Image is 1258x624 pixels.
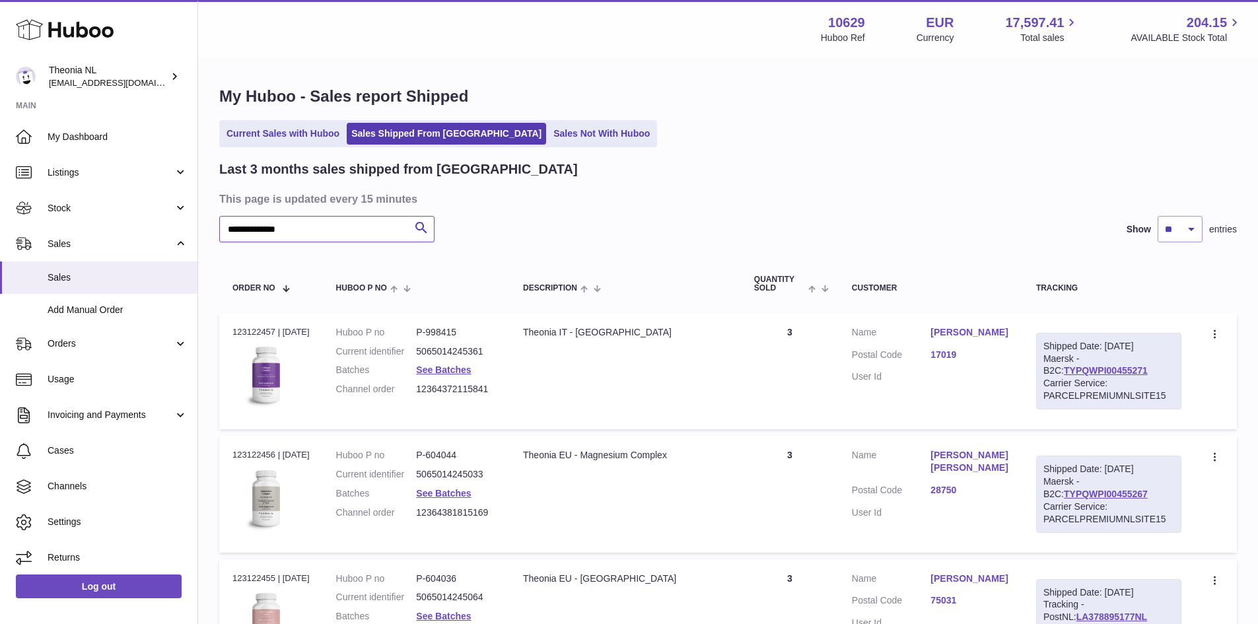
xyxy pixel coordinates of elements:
div: Theonia NL [49,64,168,89]
dt: Batches [336,487,417,500]
a: 75031 [930,594,1010,607]
dd: P-604036 [416,572,497,585]
span: Quantity Sold [754,275,805,293]
span: AVAILABLE Stock Total [1131,32,1242,44]
span: Huboo P no [336,284,387,293]
dt: Current identifier [336,591,417,604]
a: See Batches [416,488,471,499]
dt: Huboo P no [336,449,417,462]
span: Channels [48,480,188,493]
span: Settings [48,516,188,528]
a: 204.15 AVAILABLE Stock Total [1131,14,1242,44]
dt: Batches [336,364,417,376]
div: Shipped Date: [DATE] [1043,463,1174,475]
h3: This page is updated every 15 minutes [219,191,1234,206]
dd: 5065014245361 [416,345,497,358]
a: 17,597.41 Total sales [1005,14,1079,44]
strong: EUR [926,14,954,32]
img: 106291725893008.jpg [232,342,298,408]
div: 123122456 | [DATE] [232,449,310,461]
dt: Name [852,449,931,477]
span: Add Manual Order [48,304,188,316]
dd: P-604044 [416,449,497,462]
a: TYPQWPI00455267 [1064,489,1148,499]
a: Sales Not With Huboo [549,123,654,145]
span: [EMAIL_ADDRESS][DOMAIN_NAME] [49,77,194,88]
dt: Postal Code [852,349,931,364]
h2: Last 3 months sales shipped from [GEOGRAPHIC_DATA] [219,160,578,178]
div: Theonia EU - Magnesium Complex [523,449,728,462]
a: [PERSON_NAME] [PERSON_NAME] [930,449,1010,474]
div: Carrier Service: PARCELPREMIUMNLSITE15 [1043,377,1174,402]
dd: 12364381815169 [416,506,497,519]
div: Shipped Date: [DATE] [1043,586,1174,599]
span: Description [523,284,577,293]
span: Cases [48,444,188,457]
dt: Name [852,572,931,588]
span: Usage [48,373,188,386]
a: 17019 [930,349,1010,361]
dd: 5065014245033 [416,468,497,481]
img: 106291725893142.jpg [232,466,298,532]
span: Order No [232,284,275,293]
dt: Postal Code [852,484,931,500]
span: Invoicing and Payments [48,409,174,421]
div: Shipped Date: [DATE] [1043,340,1174,353]
div: Tracking [1036,284,1181,293]
dt: Postal Code [852,594,931,610]
div: 123122455 | [DATE] [232,572,310,584]
span: Listings [48,166,174,179]
a: Log out [16,574,182,598]
dt: User Id [852,370,931,383]
span: entries [1209,223,1237,236]
span: Stock [48,202,174,215]
dd: 12364372115841 [416,383,497,396]
div: Huboo Ref [821,32,865,44]
td: 3 [741,313,839,429]
a: See Batches [416,611,471,621]
a: [PERSON_NAME] [930,572,1010,585]
dt: Current identifier [336,345,417,358]
a: Current Sales with Huboo [222,123,344,145]
dt: User Id [852,506,931,519]
a: See Batches [416,364,471,375]
dt: Channel order [336,506,417,519]
div: Maersk - B2C: [1036,456,1181,532]
dt: Huboo P no [336,572,417,585]
div: Customer [852,284,1010,293]
span: Sales [48,271,188,284]
td: 3 [741,436,839,552]
div: Theonia EU - [GEOGRAPHIC_DATA] [523,572,728,585]
span: 17,597.41 [1005,14,1064,32]
div: Currency [917,32,954,44]
h1: My Huboo - Sales report Shipped [219,86,1237,107]
span: Total sales [1020,32,1079,44]
label: Show [1127,223,1151,236]
span: Orders [48,337,174,350]
dt: Name [852,326,931,342]
dt: Huboo P no [336,326,417,339]
div: 123122457 | [DATE] [232,326,310,338]
dt: Current identifier [336,468,417,481]
span: Sales [48,238,174,250]
a: 28750 [930,484,1010,497]
span: My Dashboard [48,131,188,143]
dt: Batches [336,610,417,623]
a: [PERSON_NAME] [930,326,1010,339]
img: info@wholesomegoods.eu [16,67,36,87]
a: TYPQWPI00455271 [1064,365,1148,376]
dd: 5065014245064 [416,591,497,604]
strong: 10629 [828,14,865,32]
div: Carrier Service: PARCELPREMIUMNLSITE15 [1043,501,1174,526]
dd: P-998415 [416,326,497,339]
a: LA378895177NL [1076,611,1147,622]
div: Theonia IT - [GEOGRAPHIC_DATA] [523,326,728,339]
span: Returns [48,551,188,564]
div: Maersk - B2C: [1036,333,1181,409]
dt: Channel order [336,383,417,396]
a: Sales Shipped From [GEOGRAPHIC_DATA] [347,123,546,145]
span: 204.15 [1187,14,1227,32]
